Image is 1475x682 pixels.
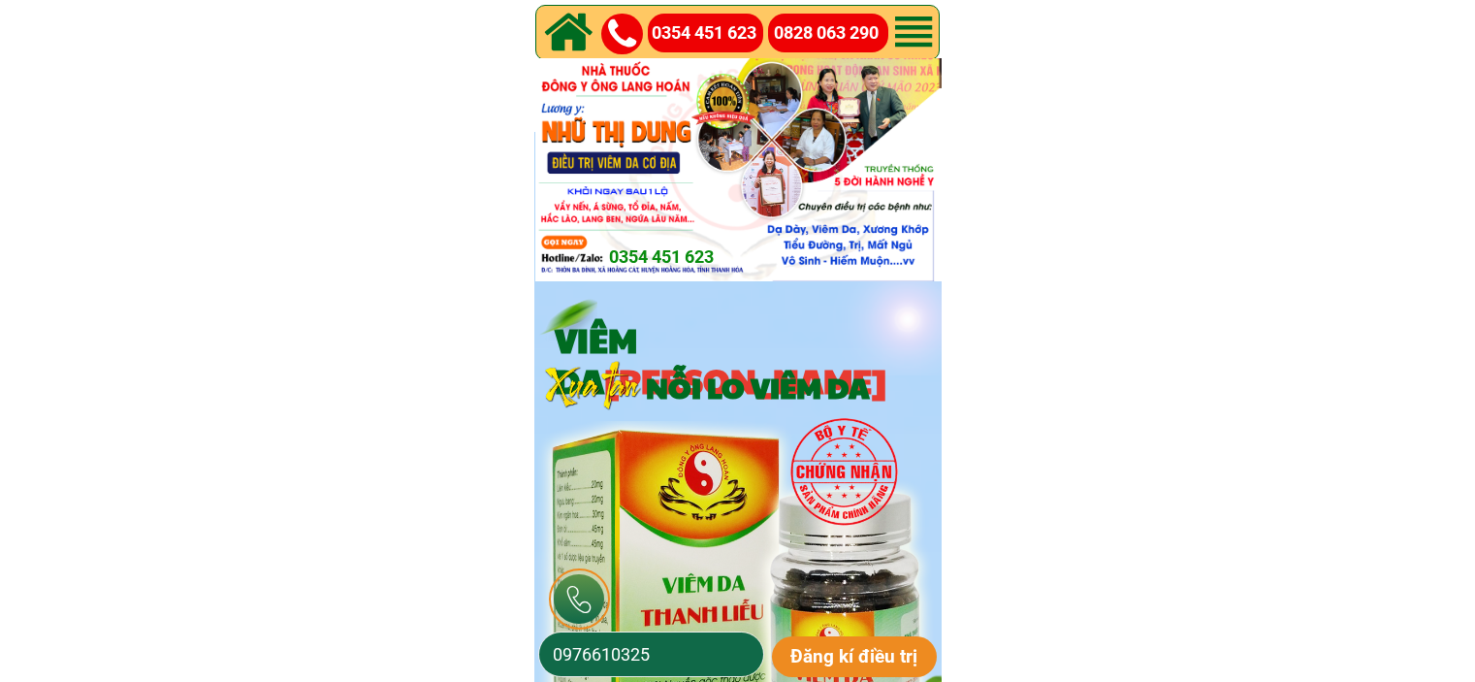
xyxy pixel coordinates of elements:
[774,19,889,48] a: 0828 063 290
[646,370,982,405] h3: NỖI LO VIÊM DA
[604,356,886,404] span: [PERSON_NAME]
[548,633,754,676] input: Số điện thoại
[609,244,803,272] a: 0354 451 623
[555,319,964,401] h3: VIÊM DA
[652,19,766,48] a: 0354 451 623
[772,636,938,677] p: Đăng kí điều trị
